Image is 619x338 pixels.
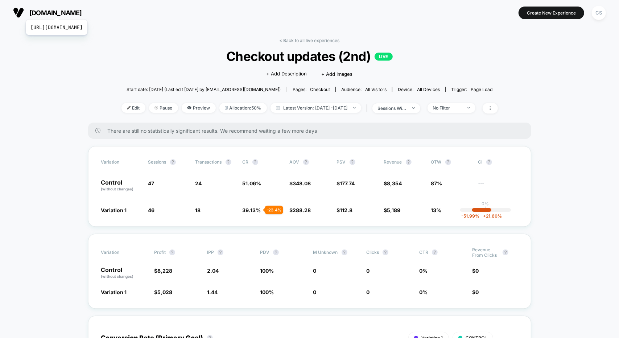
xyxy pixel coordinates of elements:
span: Transactions [195,159,222,165]
span: + Add Description [266,70,307,78]
span: PSV [337,159,346,165]
button: ? [432,250,438,255]
span: Revenue [384,159,402,165]
span: $ [337,207,353,213]
div: Pages: [293,87,330,92]
span: (without changes) [101,187,134,191]
span: Sessions [148,159,166,165]
span: 0 [366,289,370,295]
span: Variation [101,159,141,165]
button: ? [350,159,355,165]
img: rebalance [225,106,228,110]
span: 348.08 [293,180,311,186]
span: 46 [148,207,155,213]
span: $ [337,180,355,186]
span: PDV [260,250,269,255]
span: 100 % [260,289,274,295]
span: 13% [431,207,442,213]
span: 24 [195,180,202,186]
span: Profit [154,250,166,255]
span: Variation 1 [101,289,127,295]
span: 288.28 [293,207,311,213]
span: Revenue From Clicks [472,247,499,258]
span: 0 % [419,289,428,295]
button: ? [406,159,412,165]
img: calendar [276,106,280,110]
button: CS [590,5,608,20]
span: (without changes) [101,274,134,279]
p: 0% [482,201,489,206]
div: No Filter [433,105,462,111]
div: sessions with impression [378,106,407,111]
span: $ [472,268,479,274]
span: 5,189 [387,207,401,213]
button: [DOMAIN_NAME][URL][DOMAIN_NAME] [11,7,84,18]
button: ? [170,159,176,165]
span: 0 [366,268,370,274]
span: AOV [290,159,300,165]
span: 8,354 [387,180,402,186]
p: LIVE [375,53,393,61]
button: ? [218,250,223,255]
span: All Visitors [365,87,387,92]
span: Variation 1 [101,207,127,213]
span: $ [154,268,172,274]
button: ? [303,159,309,165]
span: Start date: [DATE] (Last edit [DATE] by [EMAIL_ADDRESS][DOMAIN_NAME]) [127,87,281,92]
span: 0 [475,289,479,295]
button: ? [503,250,508,255]
span: Preview [182,103,216,113]
span: There are still no statistically significant results. We recommend waiting a few more days [108,128,517,134]
p: Control [101,180,141,192]
div: - 23.4 % [265,206,283,214]
span: 0 [313,289,317,295]
img: edit [127,106,131,110]
button: ? [486,159,492,165]
span: 0 [475,268,479,274]
button: ? [169,250,175,255]
span: 112.8 [340,207,353,213]
span: | [365,103,372,114]
span: 87% [431,180,442,186]
span: 47 [148,180,154,186]
span: 1.44 [207,289,218,295]
img: end [353,107,356,108]
div: CS [592,6,606,20]
span: [DOMAIN_NAME] [29,9,82,17]
span: 177.74 [340,180,355,186]
p: Control [101,267,147,279]
button: ? [342,250,347,255]
span: M Unknown [313,250,338,255]
span: Latest Version: [DATE] - [DATE] [271,103,361,113]
span: -51.99 % [462,213,480,219]
img: end [467,107,470,108]
span: OTW [431,159,471,165]
span: $ [154,289,172,295]
button: ? [226,159,231,165]
span: Edit [121,103,145,113]
span: checkout [310,87,330,92]
img: Visually logo [13,7,24,18]
button: ? [445,159,451,165]
span: 51.06 % [243,180,261,186]
span: $ [290,180,311,186]
span: Allocation: 50% [219,103,267,113]
span: CI [478,159,518,165]
span: 5,028 [157,289,172,295]
span: $ [384,207,401,213]
span: 0 % [419,268,428,274]
span: 39.13 % [243,207,261,213]
p: | [485,206,486,212]
span: CR [243,159,249,165]
span: $ [472,289,479,295]
span: 21.60 % [480,213,502,219]
span: IPP [207,250,214,255]
span: + Add Images [321,71,352,77]
a: < Back to all live experiences [280,38,340,43]
span: $ [290,207,311,213]
button: ? [383,250,388,255]
span: Pause [149,103,178,113]
span: Page Load [471,87,492,92]
span: 0 [313,268,317,274]
div: Trigger: [451,87,492,92]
